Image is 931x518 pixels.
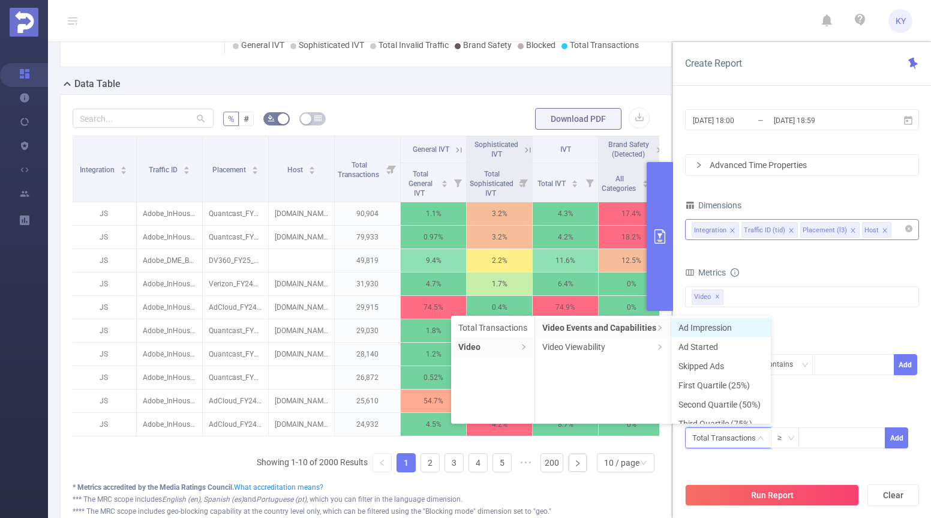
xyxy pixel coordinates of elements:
[581,163,598,202] i: Filter menu
[521,344,527,350] i: icon: right
[379,40,449,50] span: Total Invalid Traffic
[894,354,917,375] button: Add
[533,413,598,436] p: 8.7%
[604,454,639,472] div: 10 / page
[599,202,664,225] p: 17.4%
[441,178,448,185] div: Sort
[467,296,532,319] p: 0.4%
[449,163,466,202] i: Filter menu
[269,202,334,225] p: [DOMAIN_NAME]
[574,460,581,467] i: icon: right
[599,296,664,319] p: 0%
[401,296,466,319] p: 74.5%
[212,166,248,174] span: Placement
[269,226,334,248] p: [DOMAIN_NAME]
[608,140,649,158] span: Brand Safety (Detected)
[268,115,275,122] i: icon: bg-colors
[256,495,307,504] i: Portuguese (pt)
[599,273,664,295] p: 0%
[137,226,202,248] p: Adobe_InHouse [13539]
[493,454,511,472] a: 5
[252,169,259,173] i: icon: caret-down
[73,494,659,505] div: *** The MRC scope includes and , which you can filter in the language dimension.
[71,273,136,295] p: JS
[800,222,860,238] li: Placement (l3)
[640,459,647,468] i: icon: down
[535,318,671,337] li: Video Events and Capabilities
[599,249,664,272] p: 12.5%
[469,454,487,472] a: 4
[570,40,639,50] span: Total Transactions
[137,202,202,225] p: Adobe_InHouse [13539]
[560,145,571,154] span: IVT
[401,343,466,366] p: 1.2%
[692,289,723,305] span: Video
[413,145,449,154] span: General IVT
[533,273,598,295] p: 6.4%
[203,273,268,295] p: Verizon_FY24Acrobat_RTR_Blueprint-AcrobatSiteVisitors_US_DSK_BAN_300x250 [8969595]
[401,202,466,225] p: 1.1%
[568,453,587,472] li: Next Page
[467,202,532,225] p: 3.2%
[533,202,598,225] p: 4.3%
[251,164,259,172] div: Sort
[401,366,466,389] p: 0.52%
[492,453,512,472] li: 5
[401,319,466,342] p: 1.8%
[203,413,268,436] p: AdCloud_FY24CC_PSP_Longtail-SpanishAmerican_US_DSK_BAN_300x250 [9354649]
[335,273,400,295] p: 31,930
[379,459,386,466] i: icon: left
[228,114,234,124] span: %
[137,296,202,319] p: Adobe_InHouse [13539]
[540,453,563,472] li: 200
[401,226,466,248] p: 0.97%
[445,454,463,472] a: 3
[335,296,400,319] p: 29,915
[535,108,621,130] button: Download PDF
[602,175,638,193] span: All Categories
[71,366,136,389] p: JS
[467,249,532,272] p: 2.2%
[526,40,555,50] span: Blocked
[162,495,244,504] i: English (en), Spanish (es)
[80,166,116,174] span: Integration
[71,296,136,319] p: JS
[73,109,214,128] input: Search...
[467,273,532,295] p: 1.7%
[885,427,908,448] button: Add
[741,222,798,238] li: Traffic ID (tid)
[671,414,771,433] li: Third Quartile (75%)
[671,357,771,376] li: Skipped Ads
[788,227,794,235] i: icon: close
[241,40,284,50] span: General IVT
[71,343,136,366] p: JS
[744,223,785,238] div: Traffic ID (tid)
[777,428,790,448] div: ≥
[401,249,466,272] p: 9.4%
[572,182,578,186] i: icon: caret-down
[335,366,400,389] p: 26,872
[773,112,870,128] input: End date
[715,290,720,304] span: ✕
[74,77,121,91] h2: Data Table
[401,390,466,412] p: 54.7%
[203,296,268,319] p: AdCloud_FY24CC_CTX_AudEx-SafariBrowser_US_DSK_BAN_300x250 [8399752]
[137,273,202,295] p: Adobe_InHouse [13539]
[183,164,190,172] div: Sort
[657,344,663,350] i: icon: right
[692,222,739,238] li: Integration
[905,225,912,232] i: icon: close-circle
[442,182,448,186] i: icon: caret-down
[451,318,534,337] li: Total Transactions
[203,319,268,342] p: Quantcast_FY24Acrobat_RTR_DocumentCloud-Acrobat-SiteVisitors-Test_US_DSK_BAN_300x250 [7892541]
[516,453,536,472] li: Next 5 Pages
[686,155,918,175] div: icon: rightAdvanced Time Properties
[335,319,400,342] p: 29,030
[137,249,202,272] p: Adobe_DME_B2B_InHouse [25662]
[137,343,202,366] p: Adobe_InHouse [13539]
[401,273,466,295] p: 4.7%
[692,112,789,128] input: Start date
[137,390,202,412] p: Adobe_InHouse [13539]
[252,164,259,168] i: icon: caret-up
[335,202,400,225] p: 90,904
